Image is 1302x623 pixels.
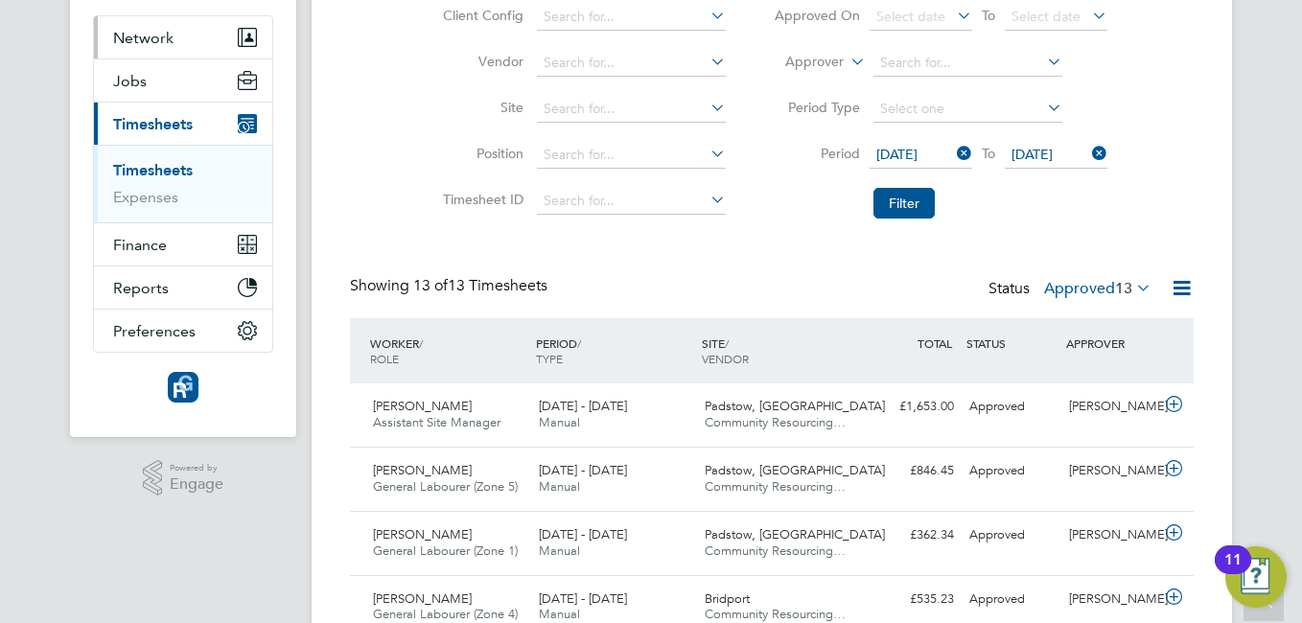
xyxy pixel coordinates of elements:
a: Powered byEngage [143,460,224,496]
input: Select one [873,96,1062,123]
button: Open Resource Center, 11 new notifications [1225,546,1287,608]
input: Search for... [537,142,726,169]
img: resourcinggroup-logo-retina.png [168,372,198,403]
div: [PERSON_NAME] [1061,519,1161,551]
span: Network [113,29,174,47]
div: Timesheets [94,145,272,222]
span: Jobs [113,72,147,90]
span: [DATE] - [DATE] [539,526,627,542]
label: Period [774,145,860,162]
button: Jobs [94,59,272,102]
input: Search for... [537,50,726,77]
span: Manual [539,478,580,495]
label: Timesheet ID [437,191,523,208]
div: Approved [962,391,1061,423]
span: Manual [539,606,580,622]
label: Period Type [774,99,860,116]
div: [PERSON_NAME] [1061,391,1161,423]
button: Finance [94,223,272,265]
input: Search for... [873,50,1062,77]
span: 13 [1115,279,1132,298]
label: Approved On [774,7,860,24]
span: Manual [539,414,580,430]
span: Community Resourcing… [705,478,846,495]
span: / [577,335,581,351]
label: Approved [1044,279,1151,298]
span: ROLE [370,351,399,366]
span: To [976,3,1001,28]
span: General Labourer (Zone 5) [373,478,518,495]
span: Timesheets [113,115,193,133]
span: General Labourer (Zone 1) [373,542,518,559]
div: £535.23 [862,584,962,615]
label: Site [437,99,523,116]
div: £846.45 [862,455,962,487]
div: APPROVER [1061,326,1161,360]
label: Position [437,145,523,162]
div: SITE [697,326,863,376]
span: [PERSON_NAME] [373,462,472,478]
span: / [725,335,729,351]
span: General Labourer (Zone 4) [373,606,518,622]
span: Community Resourcing… [705,414,846,430]
span: Finance [113,236,167,254]
span: To [976,141,1001,166]
div: [PERSON_NAME] [1061,584,1161,615]
a: Expenses [113,188,178,206]
span: [DATE] [1011,146,1053,163]
span: 13 Timesheets [413,276,547,295]
span: Padstow, [GEOGRAPHIC_DATA] [705,398,885,414]
div: Approved [962,519,1061,551]
button: Timesheets [94,103,272,145]
div: Approved [962,584,1061,615]
span: Preferences [113,322,196,340]
div: STATUS [962,326,1061,360]
div: Approved [962,455,1061,487]
div: [PERSON_NAME] [1061,455,1161,487]
div: Showing [350,276,551,296]
span: Select date [876,8,945,25]
input: Search for... [537,188,726,215]
span: TYPE [536,351,563,366]
span: Reports [113,279,169,297]
div: PERIOD [531,326,697,376]
span: / [419,335,423,351]
div: £362.34 [862,519,962,551]
button: Reports [94,266,272,309]
span: Community Resourcing… [705,606,846,622]
button: Filter [873,188,935,219]
span: [DATE] - [DATE] [539,462,627,478]
div: Status [988,276,1155,303]
span: Select date [1011,8,1081,25]
span: Padstow, [GEOGRAPHIC_DATA] [705,526,885,542]
div: WORKER [365,326,531,376]
span: [PERSON_NAME] [373,398,472,414]
span: 13 of [413,276,448,295]
a: Timesheets [113,161,193,179]
span: Assistant Site Manager [373,414,500,430]
span: [DATE] - [DATE] [539,590,627,607]
span: VENDOR [702,351,749,366]
div: £1,653.00 [862,391,962,423]
span: Engage [170,476,223,493]
button: Network [94,16,272,58]
input: Search for... [537,4,726,31]
a: Go to home page [93,372,273,403]
span: Padstow, [GEOGRAPHIC_DATA] [705,462,885,478]
label: Approver [757,53,844,72]
div: 11 [1224,560,1242,585]
span: Powered by [170,460,223,476]
label: Vendor [437,53,523,70]
span: [DATE] [876,146,918,163]
label: Client Config [437,7,523,24]
input: Search for... [537,96,726,123]
span: Community Resourcing… [705,542,846,559]
span: [DATE] - [DATE] [539,398,627,414]
span: Bridport [705,590,750,607]
span: Manual [539,542,580,559]
span: TOTAL [918,335,952,351]
span: [PERSON_NAME] [373,590,472,607]
button: Preferences [94,310,272,352]
span: [PERSON_NAME] [373,526,472,542]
